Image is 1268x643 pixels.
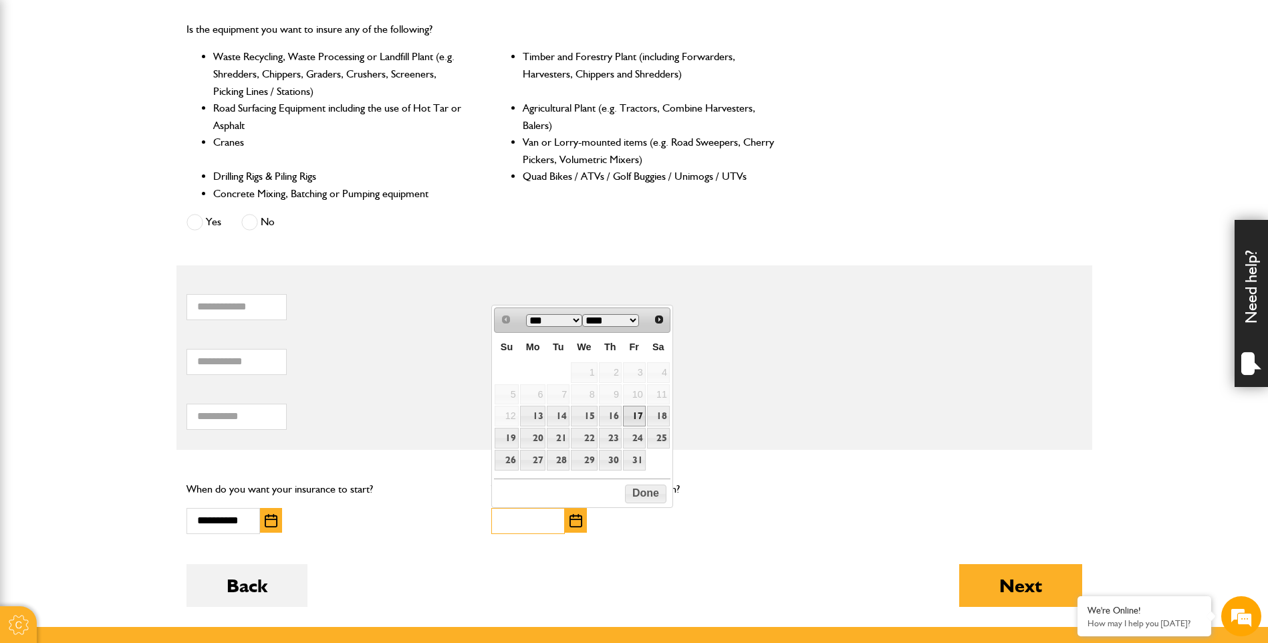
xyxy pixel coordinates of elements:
[520,406,546,426] a: 13
[547,450,569,471] a: 28
[213,168,467,185] li: Drilling Rigs & Piling Rigs
[571,428,597,448] a: 22
[630,342,639,352] span: Friday
[623,428,646,448] a: 24
[182,412,243,430] em: Start Chat
[523,100,776,134] li: Agricultural Plant (e.g. Tractors, Combine Harvesters, Balers)
[265,514,277,527] img: Choose date
[649,309,668,329] a: Next
[186,21,777,38] p: Is the equipment you want to insure any of the following?
[213,134,467,168] li: Cranes
[523,48,776,100] li: Timber and Forestry Plant (including Forwarders, Harvesters, Chippers and Shredders)
[70,75,225,92] div: Chat with us now
[623,450,646,471] a: 31
[213,48,467,100] li: Waste Recycling, Waste Processing or Landfill Plant (e.g. Shredders, Chippers, Graders, Crushers,...
[604,342,616,352] span: Thursday
[599,428,622,448] a: 23
[571,450,597,471] a: 29
[647,428,670,448] a: 25
[213,100,467,134] li: Road Surfacing Equipment including the use of Hot Tar or Asphalt
[186,214,221,231] label: Yes
[523,134,776,168] li: Van or Lorry-mounted items (e.g. Road Sweepers, Cherry Pickers, Volumetric Mixers)
[17,163,244,192] input: Enter your email address
[1088,618,1201,628] p: How may I help you today?
[17,203,244,232] input: Enter your phone number
[495,450,518,471] a: 26
[599,406,622,426] a: 16
[547,428,569,448] a: 21
[647,406,670,426] a: 18
[577,342,591,352] span: Wednesday
[569,514,582,527] img: Choose date
[520,450,546,471] a: 27
[520,428,546,448] a: 20
[553,342,564,352] span: Tuesday
[1235,220,1268,387] div: Need help?
[625,485,666,503] button: Done
[526,342,540,352] span: Monday
[213,185,467,203] li: Concrete Mixing, Batching or Pumping equipment
[571,406,597,426] a: 15
[623,406,646,426] a: 17
[23,74,56,93] img: d_20077148190_company_1631870298795_20077148190
[495,428,518,448] a: 19
[959,564,1082,607] button: Next
[1088,605,1201,616] div: We're Online!
[501,342,513,352] span: Sunday
[652,342,664,352] span: Saturday
[654,314,664,325] span: Next
[219,7,251,39] div: Minimize live chat window
[186,564,307,607] button: Back
[523,168,776,185] li: Quad Bikes / ATVs / Golf Buggies / Unimogs / UTVs
[241,214,275,231] label: No
[17,242,244,400] textarea: Type your message and hit 'Enter'
[186,481,472,498] p: When do you want your insurance to start?
[17,124,244,153] input: Enter your last name
[547,406,569,426] a: 14
[599,450,622,471] a: 30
